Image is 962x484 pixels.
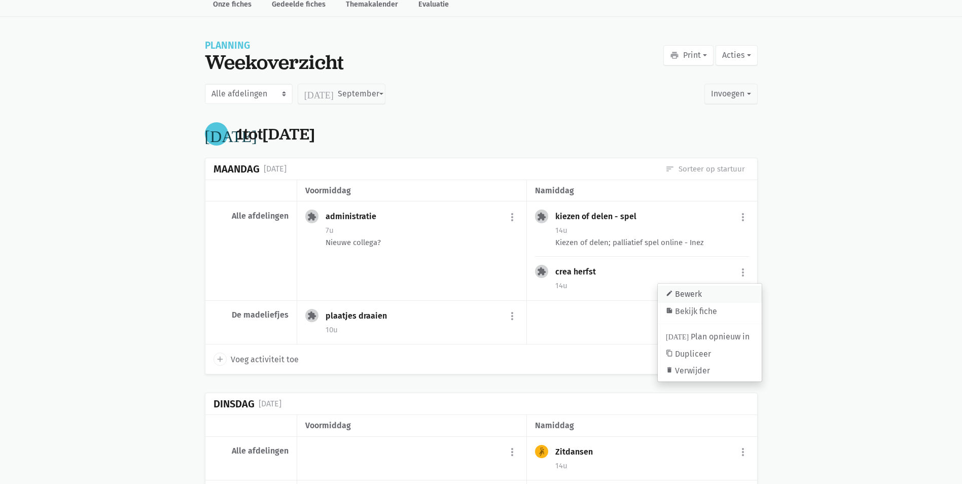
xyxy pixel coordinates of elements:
div: crea herfst [555,267,604,277]
button: Print [663,45,714,65]
i: [DATE] [205,126,257,142]
a: Dupliceer [658,345,762,363]
div: [DATE] [264,162,287,176]
i: delete [666,366,673,373]
a: Bewerk [658,286,762,303]
button: September [298,84,385,104]
div: De madeliefjes [213,310,289,320]
i: extension [537,267,546,276]
div: Weekoverzicht [205,50,344,74]
div: voormiddag [305,419,518,432]
button: Acties [716,45,757,65]
a: add Voeg activiteit toe [213,353,299,366]
span: 7u [326,226,334,235]
a: Verwijder [658,362,762,379]
i: print [670,51,679,60]
i: summarize [666,307,673,314]
i: extension [307,311,316,320]
a: Plan opnieuw in [658,328,762,345]
span: [DATE] [263,123,315,145]
div: Zitdansen [555,447,601,457]
span: 14u [555,281,567,290]
i: extension [307,212,316,221]
span: 14u [555,461,567,470]
i: sports_handball [537,447,546,456]
div: voormiddag [305,184,518,197]
div: Alle afdelingen [213,211,289,221]
i: add [216,355,225,364]
div: [DATE] [259,397,281,410]
i: [DATE] [304,89,334,98]
div: plaatjes draaien [326,311,395,321]
div: namiddag [535,419,749,432]
div: Maandag [213,163,260,175]
div: namiddag [535,184,749,197]
span: Voeg activiteit toe [231,353,299,366]
button: Invoegen [704,84,757,104]
span: 14u [555,226,567,235]
i: extension [537,212,546,221]
div: Planning [205,41,344,50]
a: Sorteer op startuur [665,163,745,175]
a: Bekijk fiche [658,303,762,320]
div: Dinsdag [213,398,255,410]
i: edit [666,290,673,297]
i: [DATE] [666,332,689,339]
i: sort [665,164,674,174]
div: Alle afdelingen [213,446,289,456]
div: Nieuwe collega? [326,237,518,248]
div: administratie [326,212,384,222]
div: Kiezen of delen; palliatief spel online - Inez [555,237,749,248]
div: kiezen of delen - spel [555,212,645,222]
i: content_copy [666,350,673,357]
span: 1 [236,123,243,145]
span: 10u [326,325,338,334]
div: tot [236,125,315,144]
